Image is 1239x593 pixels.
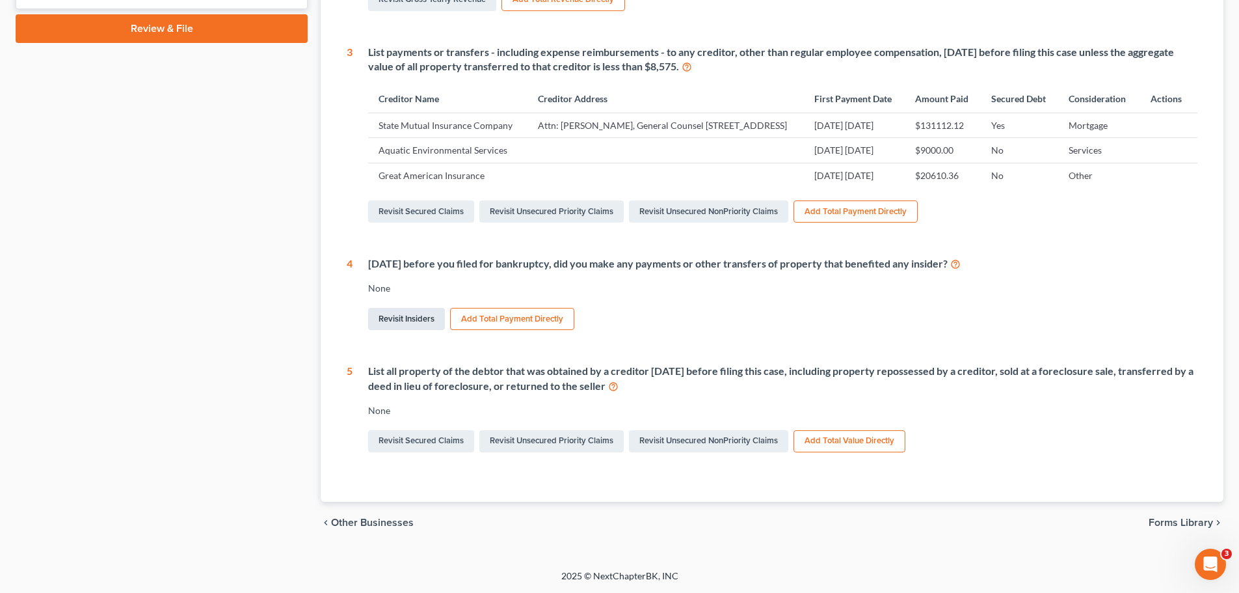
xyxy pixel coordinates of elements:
[804,85,905,113] th: First Payment Date
[479,200,624,223] a: Revisit Unsecured Priority Claims
[804,113,905,138] td: [DATE] [DATE]
[981,163,1058,187] td: No
[368,45,1197,75] div: List payments or transfers - including expense reimbursements - to any creditor, other than regul...
[450,308,574,330] button: Add Total Payment Directly
[331,517,414,528] span: Other Businesses
[981,113,1058,138] td: Yes
[347,45,353,226] div: 3
[368,308,445,330] a: Revisit Insiders
[527,85,805,113] th: Creditor Address
[1139,85,1197,113] th: Actions
[629,200,788,223] a: Revisit Unsecured NonPriority Claims
[629,430,788,452] a: Revisit Unsecured NonPriority Claims
[1213,517,1223,528] i: chevron_right
[368,404,1197,417] div: None
[321,517,331,528] i: chevron_left
[1149,517,1213,528] span: Forms Library
[368,256,1197,271] div: [DATE] before you filed for bankruptcy, did you make any payments or other transfers of property ...
[368,200,474,223] a: Revisit Secured Claims
[16,14,308,43] a: Review & File
[1058,163,1138,187] td: Other
[905,85,981,113] th: Amount Paid
[981,138,1058,163] td: No
[321,517,414,528] button: chevron_left Other Businesses
[368,282,1197,295] div: None
[905,163,981,187] td: $20610.36
[249,570,991,593] div: 2025 © NextChapterBK, INC
[1149,517,1223,528] button: Forms Library chevron_right
[368,85,527,113] th: Creditor Name
[347,364,353,455] div: 5
[981,85,1058,113] th: Secured Debt
[1058,113,1138,138] td: Mortgage
[905,113,981,138] td: $131112.12
[1058,138,1138,163] td: Services
[368,138,527,163] td: Aquatic Environmental Services
[368,113,527,138] td: State Mutual Insurance Company
[347,256,353,333] div: 4
[368,430,474,452] a: Revisit Secured Claims
[479,430,624,452] a: Revisit Unsecured Priority Claims
[804,138,905,163] td: [DATE] [DATE]
[793,430,905,452] button: Add Total Value Directly
[905,138,981,163] td: $9000.00
[1058,85,1138,113] th: Consideration
[793,200,918,223] button: Add Total Payment Directly
[527,113,805,138] td: Attn: [PERSON_NAME], General Counsel [STREET_ADDRESS]
[804,163,905,187] td: [DATE] [DATE]
[1195,549,1226,580] iframe: Intercom live chat
[368,163,527,187] td: Great American Insurance
[368,364,1197,394] div: List all property of the debtor that was obtained by a creditor [DATE] before filing this case, i...
[1221,549,1232,559] span: 3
